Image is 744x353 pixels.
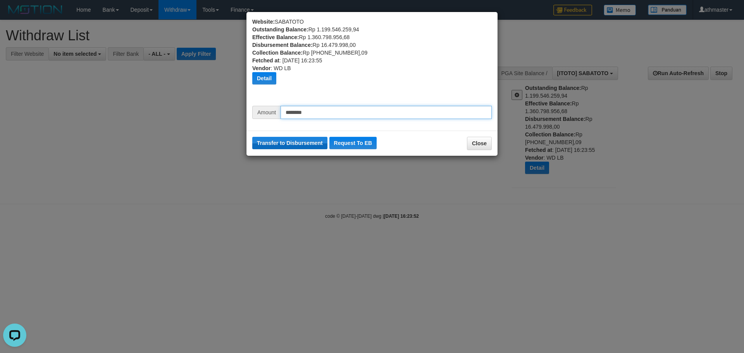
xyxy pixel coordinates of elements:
[252,106,281,119] span: Amount
[252,65,270,71] b: Vendor
[252,72,276,84] button: Detail
[252,19,275,25] b: Website:
[252,137,327,149] button: Transfer to Disbursement
[252,42,313,48] b: Disbursement Balance:
[252,57,279,64] b: Fetched at
[329,137,377,149] button: Request To EB
[3,3,26,26] button: Open LiveChat chat widget
[252,34,299,40] b: Effective Balance:
[467,137,492,150] button: Close
[252,18,492,106] div: SABATOTO Rp 1.199.546.259,94 Rp 1.360.798.956,68 Rp 16.479.998,00 Rp [PHONE_NUMBER],09 : [DATE] 1...
[252,26,308,33] b: Outstanding Balance:
[252,50,303,56] b: Collection Balance:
